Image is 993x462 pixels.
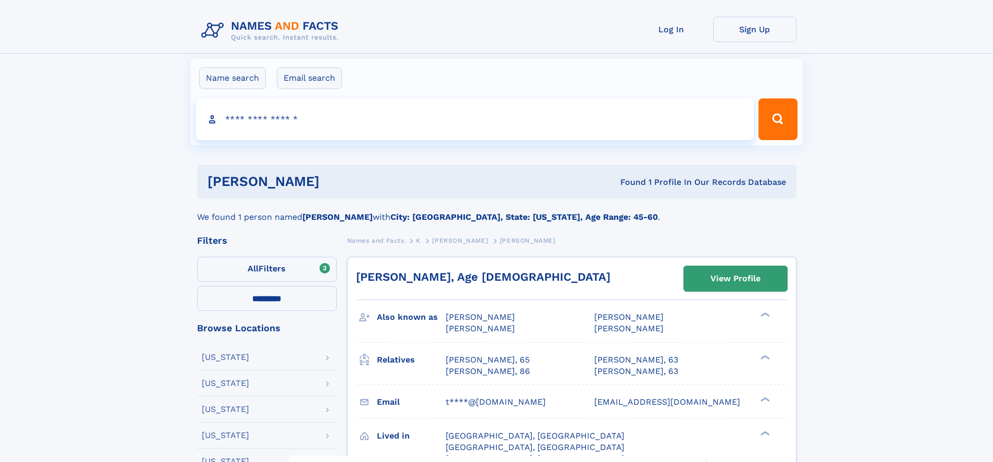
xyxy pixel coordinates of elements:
[446,323,515,333] span: [PERSON_NAME]
[197,257,337,282] label: Filters
[630,17,713,42] a: Log In
[377,393,446,411] h3: Email
[197,198,796,223] div: We found 1 person named with .
[202,379,249,388] div: [US_STATE]
[196,98,754,140] input: search input
[377,351,446,369] h3: Relatives
[277,67,342,89] label: Email search
[594,354,678,366] a: [PERSON_NAME], 63
[202,431,249,440] div: [US_STATE]
[758,430,770,436] div: ❯
[377,427,446,445] h3: Lived in
[594,366,678,377] a: [PERSON_NAME], 63
[416,234,421,247] a: K
[377,308,446,326] h3: Also known as
[197,17,347,45] img: Logo Names and Facts
[446,431,624,441] span: [GEOGRAPHIC_DATA], [GEOGRAPHIC_DATA]
[356,270,610,283] a: [PERSON_NAME], Age [DEMOGRAPHIC_DATA]
[446,366,530,377] a: [PERSON_NAME], 86
[710,267,761,291] div: View Profile
[758,311,770,318] div: ❯
[758,98,797,140] button: Search Button
[446,442,624,452] span: [GEOGRAPHIC_DATA], [GEOGRAPHIC_DATA]
[758,396,770,403] div: ❯
[347,234,404,247] a: Names and Facts
[207,175,470,188] h1: [PERSON_NAME]
[199,67,266,89] label: Name search
[248,264,259,273] span: All
[416,237,421,244] span: K
[594,323,664,333] span: [PERSON_NAME]
[713,17,796,42] a: Sign Up
[446,354,530,366] a: [PERSON_NAME], 65
[202,405,249,414] div: [US_STATE]
[202,353,249,361] div: [US_STATE]
[470,177,786,188] div: Found 1 Profile In Our Records Database
[446,312,515,322] span: [PERSON_NAME]
[432,234,488,247] a: [PERSON_NAME]
[197,323,337,333] div: Browse Locations
[390,212,658,222] b: City: [GEOGRAPHIC_DATA], State: [US_STATE], Age Range: 45-60
[758,354,770,360] div: ❯
[432,237,488,244] span: [PERSON_NAME]
[594,397,740,407] span: [EMAIL_ADDRESS][DOMAIN_NAME]
[594,312,664,322] span: [PERSON_NAME]
[302,212,373,222] b: [PERSON_NAME]
[500,237,556,244] span: [PERSON_NAME]
[197,236,337,245] div: Filters
[684,266,787,291] a: View Profile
